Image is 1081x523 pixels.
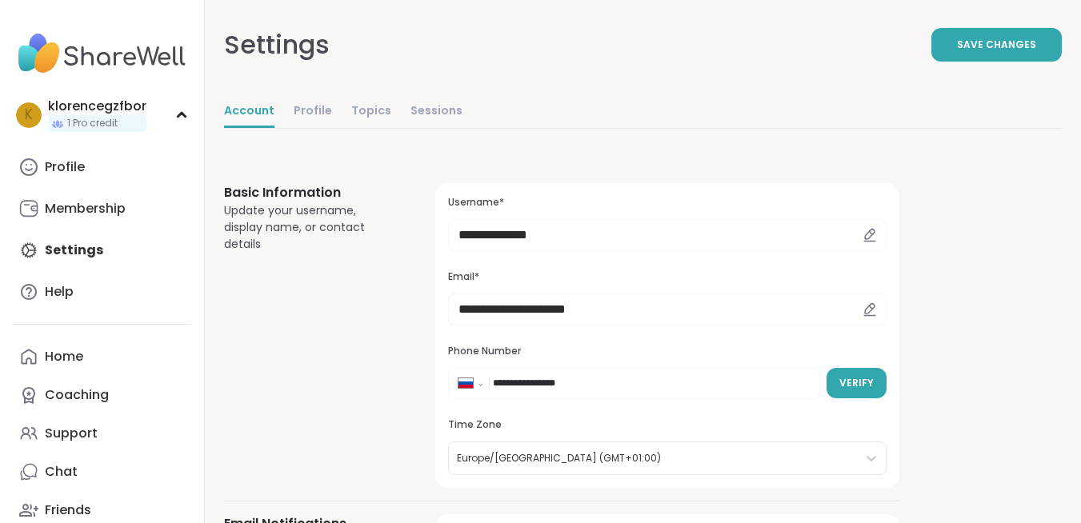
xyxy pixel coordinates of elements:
div: Support [45,425,98,442]
div: Friends [45,501,91,519]
div: klorencegzfbor [48,98,146,115]
a: Home [13,337,191,376]
div: Settings [224,26,330,64]
a: Topics [351,96,391,128]
img: ShareWell Nav Logo [13,26,191,82]
button: Save Changes [931,28,1062,62]
a: Coaching [13,376,191,414]
a: Membership [13,190,191,228]
div: Coaching [45,386,109,404]
div: Update your username, display name, or contact details [224,202,397,253]
div: Home [45,348,83,365]
span: k [25,105,33,126]
h3: Phone Number [448,345,887,358]
div: Help [45,283,74,301]
div: Profile [45,158,85,176]
h3: Basic Information [224,183,397,202]
a: Profile [13,148,191,186]
h3: Username* [448,196,887,210]
a: Help [13,273,191,311]
span: Verify [839,376,874,390]
a: Chat [13,453,191,491]
h3: Email* [448,270,887,284]
h3: Time Zone [448,418,887,432]
span: 1 Pro credit [67,117,118,130]
button: Verify [827,368,887,398]
a: Sessions [410,96,462,128]
div: Membership [45,200,126,218]
a: Account [224,96,274,128]
a: Profile [294,96,332,128]
a: Support [13,414,191,453]
span: Save Changes [957,38,1036,52]
div: Chat [45,463,78,481]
